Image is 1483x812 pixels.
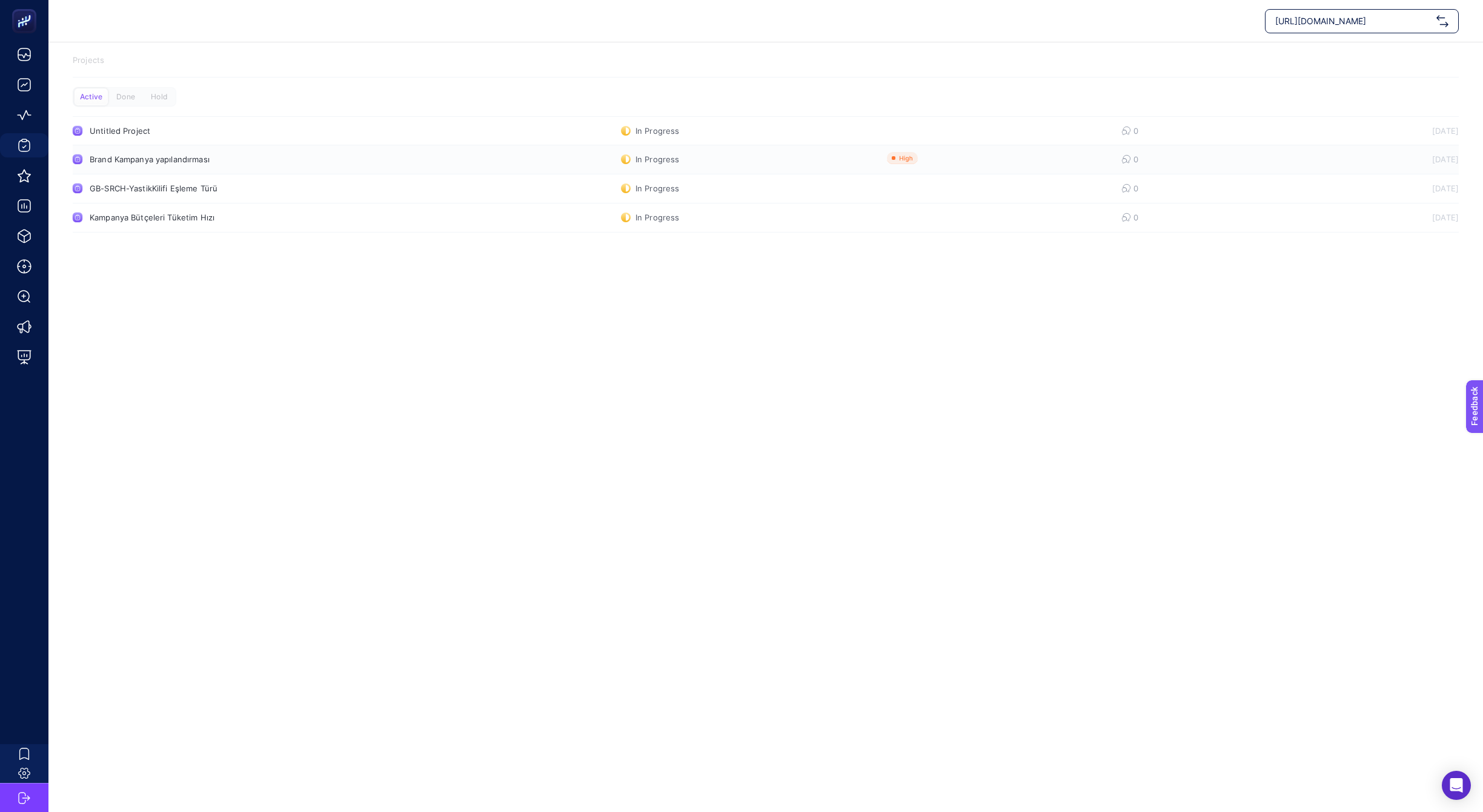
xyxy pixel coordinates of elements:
div: In Progress [621,154,679,164]
div: In Progress [621,213,679,222]
div: Untitled Project [90,126,370,136]
img: svg%3e [1436,15,1448,27]
div: Done [109,88,142,105]
span: Feedback [7,4,46,13]
div: 0 [1121,183,1132,193]
div: Hold [142,88,176,105]
a: Kampanya Bütçeleri Tüketim HızıIn Progress0[DATE] [73,203,1459,233]
a: Brand Kampanya yapılandırmasıIn Progress0[DATE] [73,145,1459,174]
div: [DATE] [1374,126,1459,136]
div: In Progress [621,126,679,136]
div: [DATE] [1374,154,1459,164]
div: [DATE] [1374,213,1459,222]
a: GB-SRCH-YastikKilifi Eşleme TürüIn Progress0[DATE] [73,174,1459,203]
span: [URL][DOMAIN_NAME] [1275,15,1432,27]
div: [DATE] [1374,183,1459,193]
div: 0 [1121,213,1132,222]
div: Active [75,88,108,105]
a: Untitled ProjectIn Progress0[DATE] [73,116,1459,145]
div: Kampanya Bütçeleri Tüketim Hızı [90,213,370,222]
div: Open Intercom Messenger [1442,771,1471,800]
p: Projects [73,54,1459,67]
div: In Progress [621,183,679,193]
div: 0 [1121,154,1132,164]
div: 0 [1121,126,1132,136]
div: GB-SRCH-YastikKilifi Eşleme Türü [90,183,370,193]
div: Brand Kampanya yapılandırması [90,154,370,164]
